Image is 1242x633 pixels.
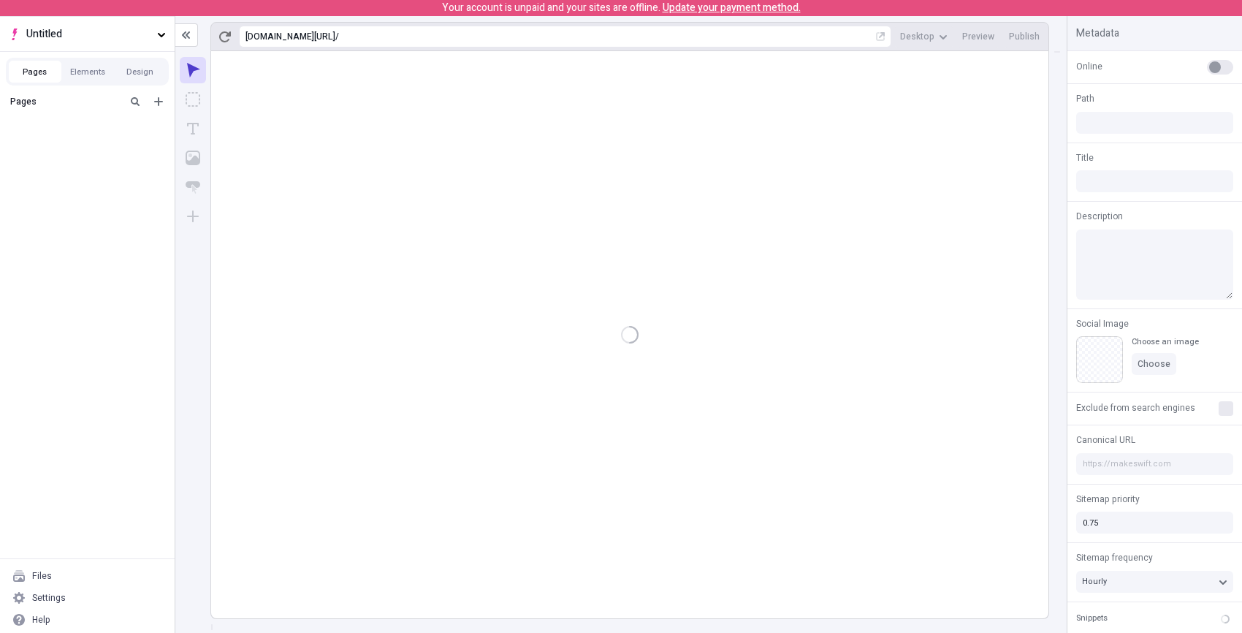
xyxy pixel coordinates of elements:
span: Sitemap priority [1076,493,1140,506]
span: Exclude from search engines [1076,401,1195,414]
button: Desktop [894,26,953,48]
div: Help [32,614,50,626]
button: Choose [1132,353,1176,375]
div: Snippets [1076,613,1108,625]
span: Publish [1009,31,1040,42]
div: Settings [32,592,66,604]
div: Files [32,570,52,582]
span: Canonical URL [1076,433,1135,447]
div: Choose an image [1132,336,1199,347]
button: Preview [956,26,1000,48]
div: [URL][DOMAIN_NAME] [245,31,335,42]
span: Preview [962,31,994,42]
span: Path [1076,92,1094,105]
span: Choose [1138,358,1170,370]
span: Desktop [900,31,934,42]
button: Text [180,115,206,142]
button: Design [114,61,167,83]
div: Metadata [1067,16,1242,51]
div: / [335,31,339,42]
button: Hourly [1076,571,1233,593]
input: https://makeswift.com [1076,453,1233,475]
button: Pages [9,61,61,83]
button: Box [180,86,206,113]
span: Social Image [1076,317,1129,330]
button: Add new [150,93,167,110]
span: Online [1076,60,1102,73]
button: Publish [1003,26,1045,48]
span: Title [1076,151,1094,164]
span: Sitemap frequency [1076,551,1153,564]
div: Pages [10,96,121,107]
button: Image [180,145,206,171]
span: Hourly [1082,575,1107,588]
span: Untitled [26,26,151,42]
button: Button [180,174,206,200]
span: Description [1076,210,1123,223]
button: Elements [61,61,114,83]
